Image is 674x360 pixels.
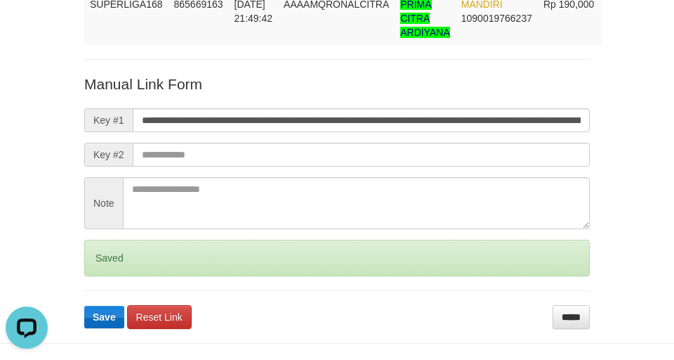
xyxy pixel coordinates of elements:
[84,177,123,229] span: Note
[84,74,590,94] p: Manual Link Form
[84,240,590,276] div: Saved
[461,13,532,24] span: Copy 1090019766237 to clipboard
[93,311,116,323] span: Save
[127,305,192,329] a: Reset Link
[84,108,133,132] span: Key #1
[136,311,183,323] span: Reset Link
[84,306,124,328] button: Save
[84,143,133,167] span: Key #2
[6,6,48,48] button: Open LiveChat chat widget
